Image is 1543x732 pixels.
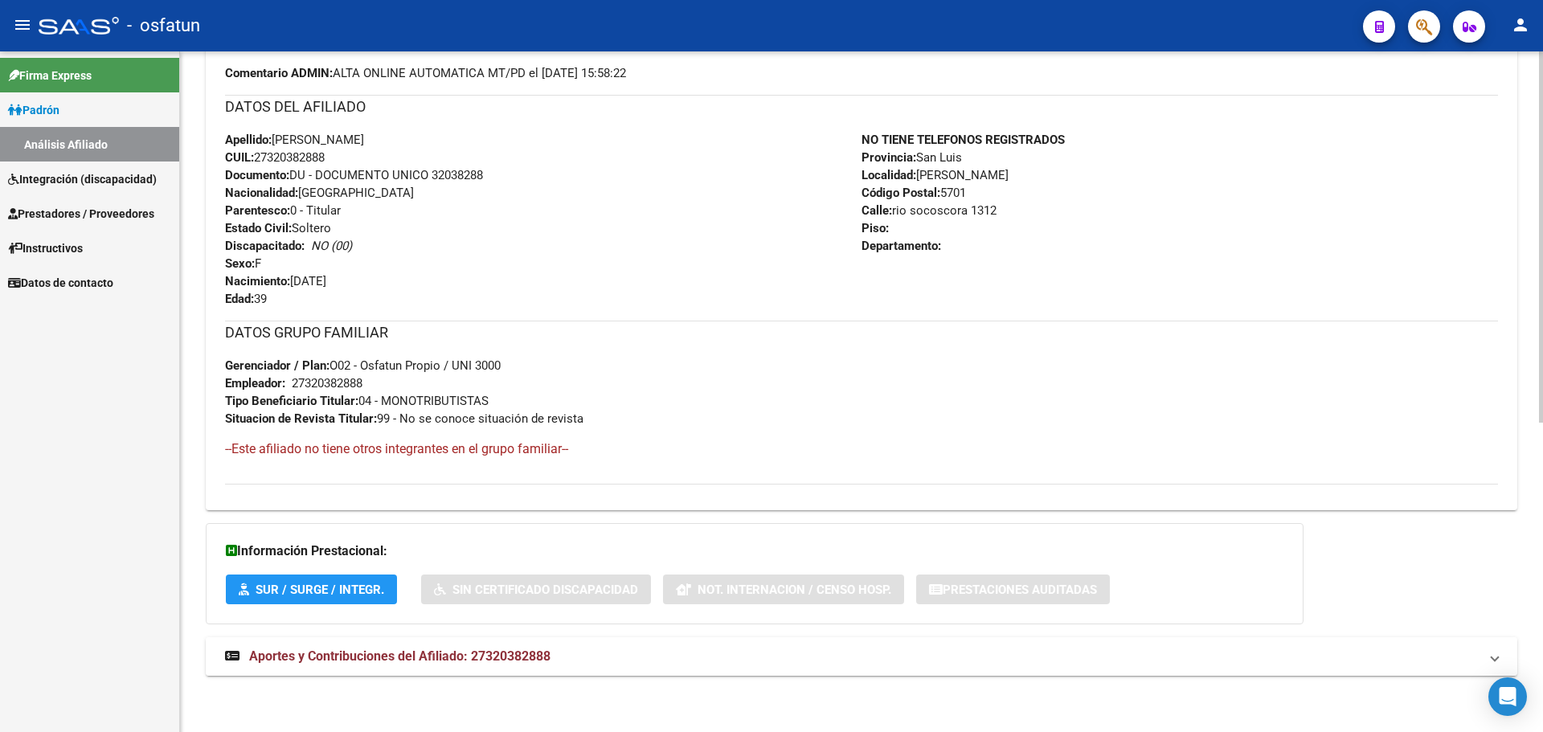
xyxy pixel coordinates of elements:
[862,203,892,218] strong: Calle:
[225,440,1498,458] h4: --Este afiliado no tiene otros integrantes en el grupo familiar--
[862,133,1065,147] strong: NO TIENE TELEFONOS REGISTRADOS
[8,170,157,188] span: Integración (discapacidad)
[225,96,1498,118] h3: DATOS DEL AFILIADO
[862,239,941,253] strong: Departamento:
[8,67,92,84] span: Firma Express
[292,374,362,392] div: 27320382888
[698,583,891,597] span: Not. Internacion / Censo Hosp.
[225,150,325,165] span: 27320382888
[226,575,397,604] button: SUR / SURGE / INTEGR.
[8,239,83,257] span: Instructivos
[225,239,305,253] strong: Discapacitado:
[862,203,997,218] span: rio socoscora 1312
[225,203,290,218] strong: Parentesco:
[256,583,384,597] span: SUR / SURGE / INTEGR.
[862,168,1009,182] span: [PERSON_NAME]
[127,8,200,43] span: - osfatun
[862,150,916,165] strong: Provincia:
[1488,677,1527,716] div: Open Intercom Messenger
[225,411,377,426] strong: Situacion de Revista Titular:
[225,150,254,165] strong: CUIL:
[225,186,298,200] strong: Nacionalidad:
[8,274,113,292] span: Datos de contacto
[916,575,1110,604] button: Prestaciones Auditadas
[663,575,904,604] button: Not. Internacion / Censo Hosp.
[225,394,489,408] span: 04 - MONOTRIBUTISTAS
[225,133,272,147] strong: Apellido:
[225,411,583,426] span: 99 - No se conoce situación de revista
[943,583,1097,597] span: Prestaciones Auditadas
[225,256,261,271] span: F
[225,221,331,235] span: Soltero
[8,101,59,119] span: Padrón
[249,648,550,664] span: Aportes y Contribuciones del Afiliado: 27320382888
[862,150,962,165] span: San Luis
[13,15,32,35] mat-icon: menu
[862,168,916,182] strong: Localidad:
[206,637,1517,676] mat-expansion-panel-header: Aportes y Contribuciones del Afiliado: 27320382888
[452,583,638,597] span: Sin Certificado Discapacidad
[225,64,626,82] span: ALTA ONLINE AUTOMATICA MT/PD el [DATE] 15:58:22
[225,274,290,288] strong: Nacimiento:
[862,186,940,200] strong: Código Postal:
[311,239,352,253] i: NO (00)
[225,221,292,235] strong: Estado Civil:
[225,168,483,182] span: DU - DOCUMENTO UNICO 32038288
[225,292,254,306] strong: Edad:
[225,358,501,373] span: O02 - Osfatun Propio / UNI 3000
[225,256,255,271] strong: Sexo:
[225,321,1498,344] h3: DATOS GRUPO FAMILIAR
[862,221,889,235] strong: Piso:
[225,133,364,147] span: [PERSON_NAME]
[225,376,285,391] strong: Empleador:
[862,186,966,200] span: 5701
[225,168,289,182] strong: Documento:
[225,274,326,288] span: [DATE]
[8,205,154,223] span: Prestadores / Proveedores
[1511,15,1530,35] mat-icon: person
[225,292,267,306] span: 39
[225,358,329,373] strong: Gerenciador / Plan:
[225,394,358,408] strong: Tipo Beneficiario Titular:
[225,203,341,218] span: 0 - Titular
[226,540,1283,562] h3: Información Prestacional:
[225,66,333,80] strong: Comentario ADMIN:
[421,575,651,604] button: Sin Certificado Discapacidad
[225,186,414,200] span: [GEOGRAPHIC_DATA]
